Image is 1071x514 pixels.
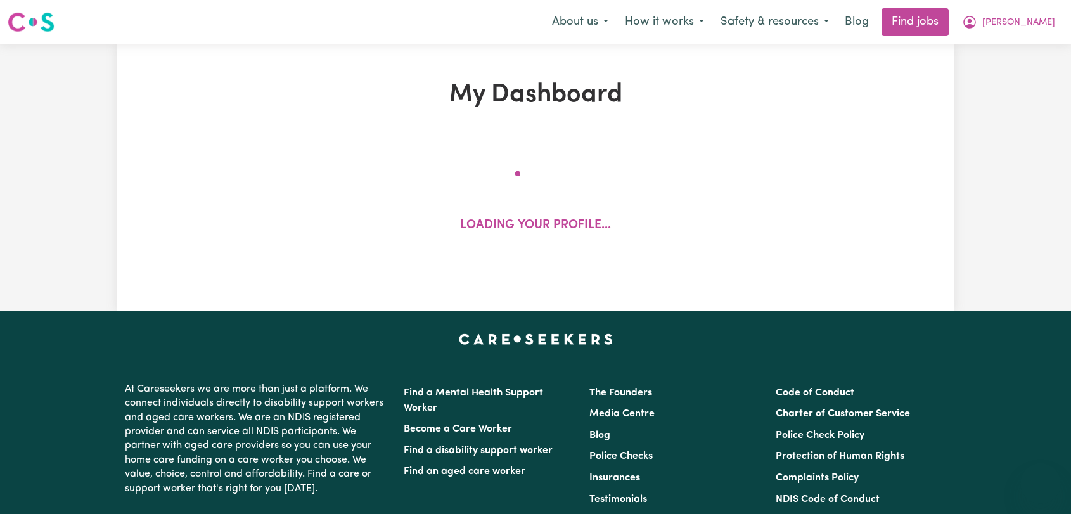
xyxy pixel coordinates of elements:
[544,9,617,35] button: About us
[954,9,1063,35] button: My Account
[776,451,904,461] a: Protection of Human Rights
[776,409,910,419] a: Charter of Customer Service
[404,466,525,477] a: Find an aged care worker
[589,409,655,419] a: Media Centre
[404,424,512,434] a: Become a Care Worker
[712,9,837,35] button: Safety & resources
[589,430,610,440] a: Blog
[589,451,653,461] a: Police Checks
[264,80,807,110] h1: My Dashboard
[882,8,949,36] a: Find jobs
[125,377,388,501] p: At Careseekers we are more than just a platform. We connect individuals directly to disability su...
[837,8,876,36] a: Blog
[617,9,712,35] button: How it works
[982,16,1055,30] span: [PERSON_NAME]
[589,494,647,504] a: Testimonials
[1020,463,1061,504] iframe: Button to launch messaging window
[776,388,854,398] a: Code of Conduct
[459,334,613,344] a: Careseekers home page
[404,446,553,456] a: Find a disability support worker
[589,473,640,483] a: Insurances
[589,388,652,398] a: The Founders
[776,473,859,483] a: Complaints Policy
[404,388,543,413] a: Find a Mental Health Support Worker
[776,494,880,504] a: NDIS Code of Conduct
[8,8,55,37] a: Careseekers logo
[8,11,55,34] img: Careseekers logo
[460,217,611,235] p: Loading your profile...
[776,430,864,440] a: Police Check Policy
